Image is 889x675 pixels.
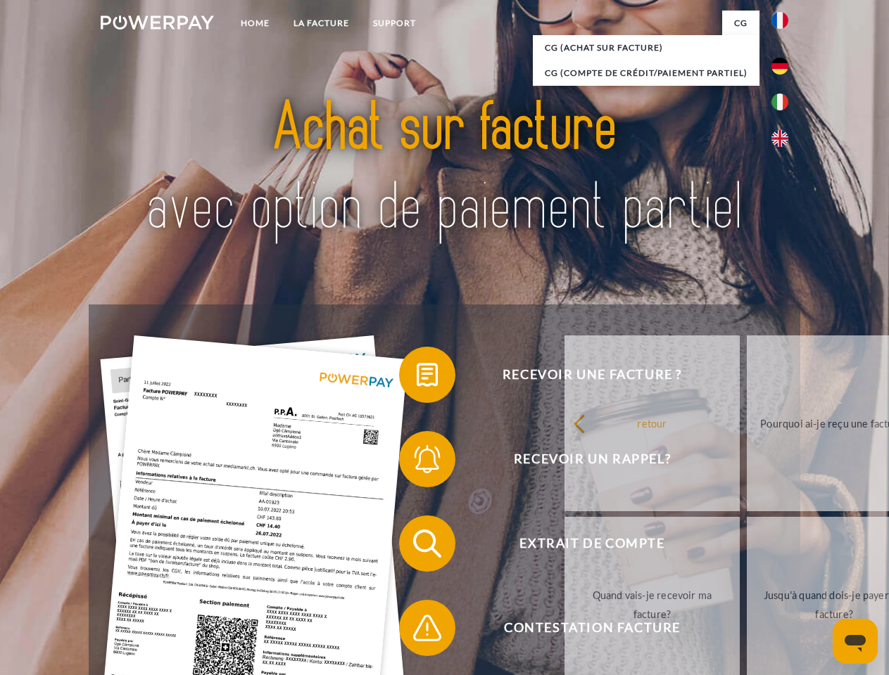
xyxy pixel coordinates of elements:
iframe: Bouton de lancement de la fenêtre de messagerie [833,619,878,664]
img: qb_warning.svg [410,610,445,645]
img: qb_search.svg [410,526,445,561]
img: title-powerpay_fr.svg [134,67,755,269]
img: en [771,130,788,147]
img: de [771,58,788,75]
a: CG (achat sur facture) [533,35,759,60]
a: Support [361,11,428,36]
img: qb_bill.svg [410,357,445,392]
a: CG (Compte de crédit/paiement partiel) [533,60,759,86]
img: it [771,94,788,110]
div: Quand vais-je recevoir ma facture? [573,586,731,624]
a: Home [229,11,282,36]
img: fr [771,12,788,29]
div: retour [573,413,731,432]
img: logo-powerpay-white.svg [101,15,214,30]
a: LA FACTURE [282,11,361,36]
button: Contestation Facture [399,600,765,656]
button: Recevoir un rappel? [399,431,765,487]
a: CG [722,11,759,36]
img: qb_bell.svg [410,442,445,477]
button: Recevoir une facture ? [399,347,765,403]
button: Extrait de compte [399,515,765,572]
